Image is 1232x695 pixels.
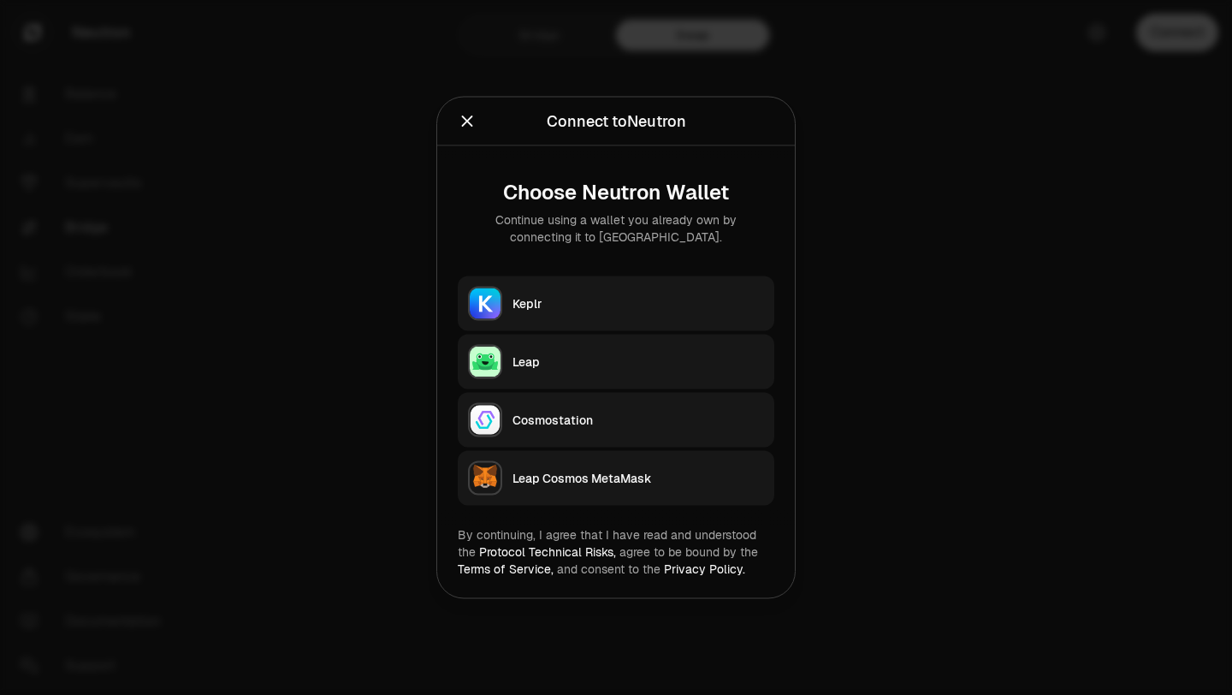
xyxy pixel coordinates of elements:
[479,544,616,560] a: Protocol Technical Risks,
[458,110,477,134] button: Close
[512,412,764,429] div: Cosmostation
[547,110,686,134] div: Connect to Neutron
[470,288,500,319] img: Keplr
[458,561,554,577] a: Terms of Service,
[471,181,761,205] div: Choose Neutron Wallet
[470,347,500,377] img: Leap
[512,295,764,312] div: Keplr
[458,451,774,506] button: Leap Cosmos MetaMaskLeap Cosmos MetaMask
[512,353,764,371] div: Leap
[470,405,500,436] img: Cosmostation
[664,561,745,577] a: Privacy Policy.
[458,276,774,331] button: KeplrKeplr
[470,463,500,494] img: Leap Cosmos MetaMask
[458,526,774,578] div: By continuing, I agree that I have read and understood the agree to be bound by the and consent t...
[458,393,774,448] button: CosmostationCosmostation
[471,211,761,246] div: Continue using a wallet you already own by connecting it to [GEOGRAPHIC_DATA].
[512,470,764,487] div: Leap Cosmos MetaMask
[458,335,774,389] button: LeapLeap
